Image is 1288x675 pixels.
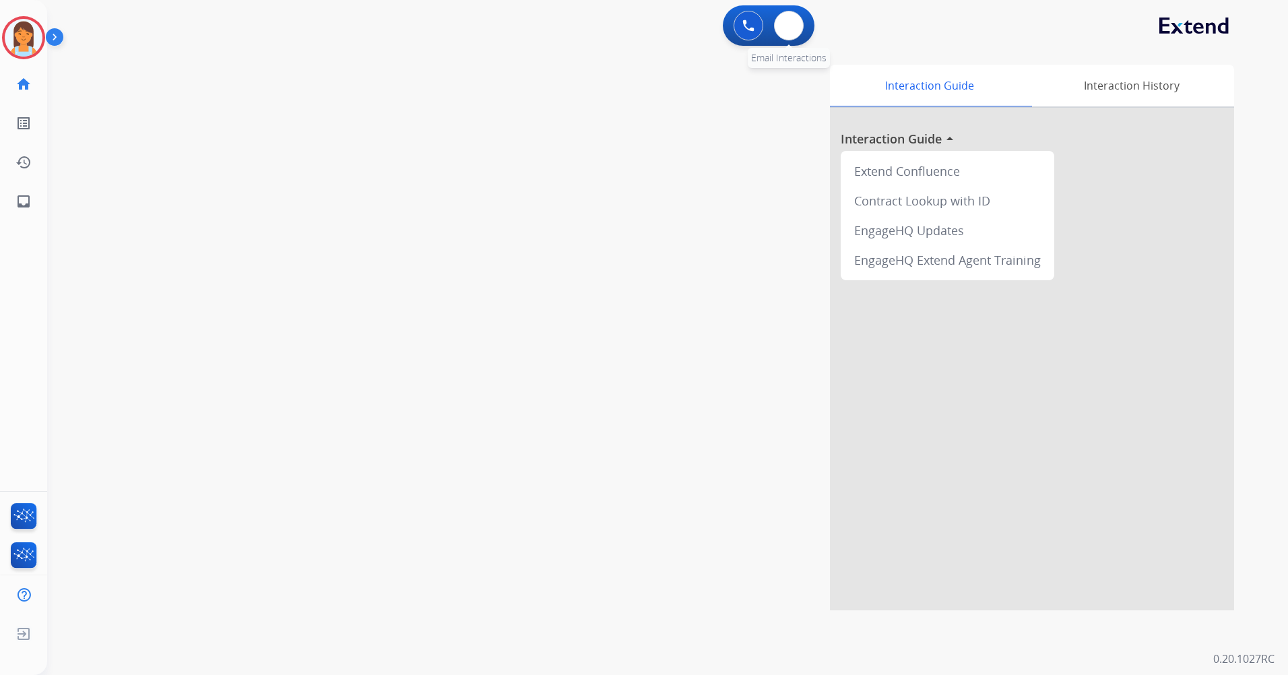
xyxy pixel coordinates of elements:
[1029,65,1234,106] div: Interaction History
[5,19,42,57] img: avatar
[1213,651,1275,667] p: 0.20.1027RC
[15,193,32,210] mat-icon: inbox
[846,245,1049,275] div: EngageHQ Extend Agent Training
[846,156,1049,186] div: Extend Confluence
[751,51,827,64] span: Email Interactions
[15,115,32,131] mat-icon: list_alt
[830,65,1029,106] div: Interaction Guide
[846,186,1049,216] div: Contract Lookup with ID
[15,154,32,170] mat-icon: history
[15,76,32,92] mat-icon: home
[846,216,1049,245] div: EngageHQ Updates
